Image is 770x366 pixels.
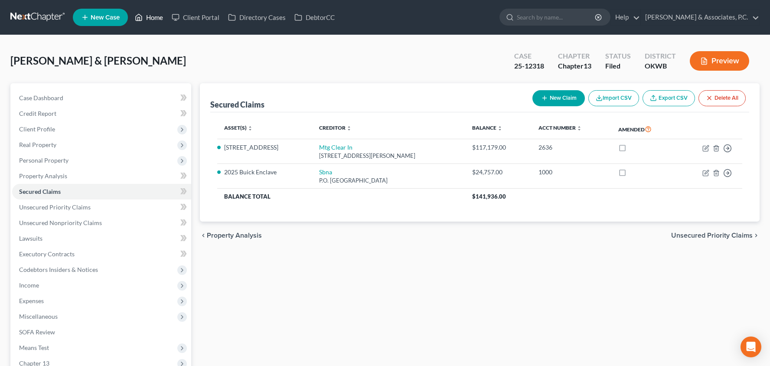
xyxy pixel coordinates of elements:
i: unfold_more [248,126,253,131]
div: Case [514,51,544,61]
span: $141,936.00 [472,193,506,200]
span: Property Analysis [19,172,67,180]
span: Unsecured Nonpriority Claims [19,219,102,226]
div: District [645,51,676,61]
a: Secured Claims [12,184,191,199]
i: unfold_more [497,126,502,131]
span: Case Dashboard [19,94,63,101]
div: Open Intercom Messenger [741,337,761,357]
div: $24,757.00 [472,168,525,176]
i: chevron_left [200,232,207,239]
a: Export CSV [643,90,695,106]
i: unfold_more [346,126,352,131]
div: Secured Claims [210,99,264,110]
span: Executory Contracts [19,250,75,258]
div: P.O. [GEOGRAPHIC_DATA] [319,176,459,185]
span: [PERSON_NAME] & [PERSON_NAME] [10,54,186,67]
span: Client Profile [19,125,55,133]
a: Lawsuits [12,231,191,246]
span: Expenses [19,297,44,304]
div: $117,179.00 [472,143,525,152]
a: Unsecured Nonpriority Claims [12,215,191,231]
a: Help [611,10,640,25]
span: Means Test [19,344,49,351]
a: Credit Report [12,106,191,121]
span: Personal Property [19,157,69,164]
div: [STREET_ADDRESS][PERSON_NAME] [319,152,459,160]
a: Balance unfold_more [472,124,502,131]
div: 25-12318 [514,61,544,71]
a: Creditor unfold_more [319,124,352,131]
span: New Case [91,14,120,21]
button: Import CSV [588,90,639,106]
span: Unsecured Priority Claims [671,232,753,239]
a: Property Analysis [12,168,191,184]
span: Property Analysis [207,232,262,239]
span: Credit Report [19,110,56,117]
div: OKWB [645,61,676,71]
a: Executory Contracts [12,246,191,262]
a: Acct Number unfold_more [538,124,582,131]
a: Mtg Clear In [319,144,352,151]
span: Real Property [19,141,56,148]
a: Case Dashboard [12,90,191,106]
a: DebtorCC [290,10,339,25]
div: 2636 [538,143,604,152]
span: Secured Claims [19,188,61,195]
div: 1000 [538,168,604,176]
button: Preview [690,51,749,71]
button: chevron_left Property Analysis [200,232,262,239]
span: Miscellaneous [19,313,58,320]
a: Home [131,10,167,25]
i: chevron_right [753,232,760,239]
span: Unsecured Priority Claims [19,203,91,211]
input: Search by name... [517,9,596,25]
a: Sbna [319,168,332,176]
a: Asset(s) unfold_more [224,124,253,131]
li: [STREET_ADDRESS] [224,143,305,152]
span: Lawsuits [19,235,42,242]
th: Balance Total [217,189,465,204]
button: New Claim [532,90,585,106]
th: Amended [611,119,677,139]
div: Chapter [558,61,591,71]
button: Delete All [698,90,746,106]
button: Unsecured Priority Claims chevron_right [671,232,760,239]
a: Directory Cases [224,10,290,25]
span: SOFA Review [19,328,55,336]
i: unfold_more [577,126,582,131]
li: 2025 Buick Enclave [224,168,305,176]
a: [PERSON_NAME] & Associates, P.C. [641,10,759,25]
a: Client Portal [167,10,224,25]
a: Unsecured Priority Claims [12,199,191,215]
span: 13 [584,62,591,70]
div: Chapter [558,51,591,61]
div: Filed [605,61,631,71]
div: Status [605,51,631,61]
span: Codebtors Insiders & Notices [19,266,98,273]
a: SOFA Review [12,324,191,340]
span: Income [19,281,39,289]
